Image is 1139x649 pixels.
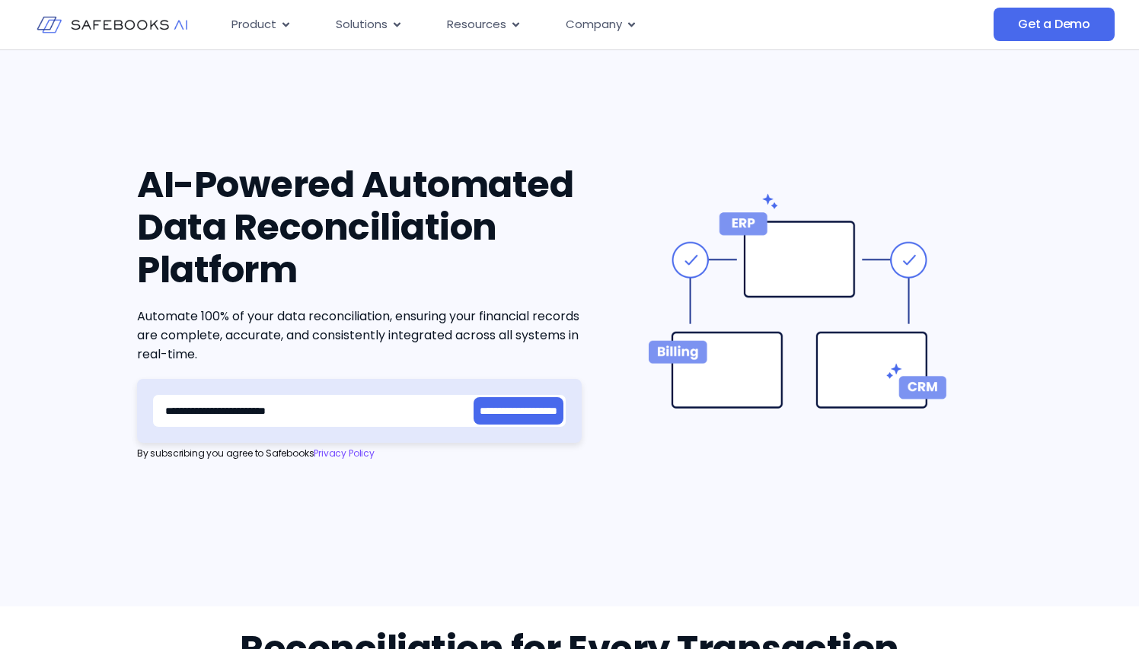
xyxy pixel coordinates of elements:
[1018,17,1090,32] span: Get a Demo
[137,307,579,363] span: Automate 100% of your data reconciliation, ensuring your financial records are complete, accurate...
[643,157,956,470] img: Data Reconciliation Software 1
[219,10,866,40] nav: Menu
[231,16,276,33] span: Product
[137,164,582,291] h1: AI-Powered Automated Data Reconciliation Platform
[137,447,314,460] span: By subscribing you agree to Safebooks
[336,16,388,33] span: Solutions
[447,16,506,33] span: Resources
[566,16,622,33] span: Company
[219,10,866,40] div: Menu Toggle
[994,8,1115,41] a: Get a Demo
[314,447,374,460] a: Privacy Policy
